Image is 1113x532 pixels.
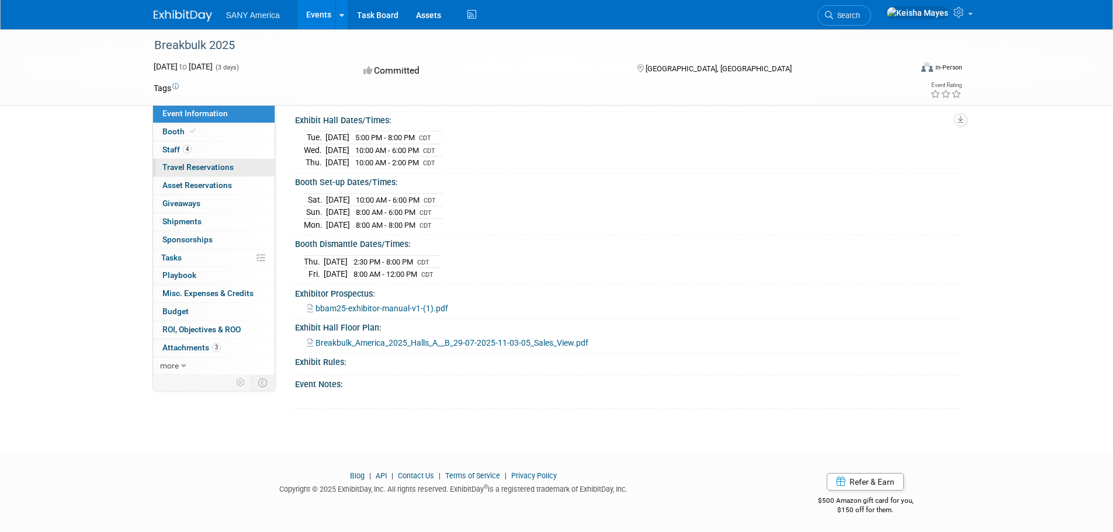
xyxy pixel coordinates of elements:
div: $500 Amazon gift card for you, [771,488,960,515]
td: [DATE] [325,131,349,144]
span: Shipments [162,217,202,226]
td: Thu. [304,157,325,169]
span: 8:00 AM - 8:00 PM [356,221,415,230]
a: Travel Reservations [153,159,275,176]
span: 5:00 PM - 8:00 PM [355,133,415,142]
span: | [389,471,396,480]
a: Event Information [153,105,275,123]
img: ExhibitDay [154,10,212,22]
a: Booth [153,123,275,141]
div: Booth Set-up Dates/Times: [295,173,960,188]
td: [DATE] [325,144,349,157]
div: Breakbulk 2025 [150,35,894,56]
span: bbam25-exhibitor-manual-v1-(1).pdf [315,304,448,313]
span: | [436,471,443,480]
div: In-Person [935,63,962,72]
span: 2:30 PM - 8:00 PM [353,258,413,266]
span: CDT [419,222,432,230]
td: [DATE] [326,206,350,219]
td: Sun. [304,206,326,219]
img: Format-Inperson.png [921,62,933,72]
a: more [153,357,275,375]
span: 4 [183,145,192,154]
a: Playbook [153,267,275,284]
td: Toggle Event Tabs [251,375,275,390]
td: [DATE] [325,157,349,169]
td: Sat. [304,193,326,206]
td: Fri. [304,268,324,280]
a: Misc. Expenses & Credits [153,285,275,302]
span: 10:00 AM - 6:00 PM [356,196,419,204]
span: ROI, Objectives & ROO [162,325,241,334]
a: Breakbulk_America_2025_Halls_A__B_29-07-2025-11-03-05_Sales_View.pdf [307,338,588,347]
a: Terms of Service [445,471,500,480]
span: 8:00 AM - 6:00 PM [356,208,415,217]
span: Attachments [162,343,221,352]
span: Asset Reservations [162,180,232,190]
a: Privacy Policy [511,471,557,480]
span: | [502,471,509,480]
a: Blog [350,471,365,480]
img: Keisha Mayes [886,6,949,19]
a: Tasks [153,249,275,267]
div: Exhibitor Prospectus: [295,285,960,300]
a: Contact Us [398,471,434,480]
td: [DATE] [324,255,348,268]
span: 10:00 AM - 2:00 PM [355,158,419,167]
div: Booth Dismantle Dates/Times: [295,235,960,250]
td: Mon. [304,218,326,231]
a: Refer & Earn [827,473,904,491]
a: API [376,471,387,480]
span: CDT [423,147,435,155]
div: Event Notes: [295,375,960,390]
span: Staff [162,145,192,154]
a: Sponsorships [153,231,275,249]
div: Copyright © 2025 ExhibitDay, Inc. All rights reserved. ExhibitDay is a registered trademark of Ex... [154,481,754,495]
span: 8:00 AM - 12:00 PM [353,270,417,279]
td: [DATE] [326,193,350,206]
a: ROI, Objectives & ROO [153,321,275,339]
div: Exhibit Rules: [295,353,960,368]
span: CDT [421,271,434,279]
span: Sponsorships [162,235,213,244]
span: | [366,471,374,480]
span: Misc. Expenses & Credits [162,288,254,298]
span: Budget [162,307,189,316]
td: [DATE] [326,218,350,231]
a: Budget [153,303,275,321]
span: (3 days) [214,64,239,71]
td: [DATE] [324,268,348,280]
td: Tue. [304,131,325,144]
span: to [178,62,189,71]
td: Tags [154,82,179,94]
td: Personalize Event Tab Strip [231,375,251,390]
span: Breakbulk_America_2025_Halls_A__B_29-07-2025-11-03-05_Sales_View.pdf [315,338,588,347]
span: CDT [417,259,429,266]
div: Exhibit Hall Floor Plan: [295,319,960,333]
span: CDT [424,197,436,204]
span: CDT [419,209,432,217]
td: Wed. [304,144,325,157]
span: Search [833,11,860,20]
span: [DATE] [DATE] [154,62,213,71]
span: CDT [423,159,435,167]
span: Travel Reservations [162,162,234,172]
a: Asset Reservations [153,177,275,194]
a: Search [817,5,871,26]
div: $150 off for them. [771,505,960,515]
div: Event Format [842,61,963,78]
td: Thu. [304,255,324,268]
div: Event Rating [930,82,962,88]
span: [GEOGRAPHIC_DATA], [GEOGRAPHIC_DATA] [646,64,792,73]
span: Giveaways [162,199,200,208]
sup: ® [484,484,488,490]
a: bbam25-exhibitor-manual-v1-(1).pdf [307,304,448,313]
i: Booth reservation complete [190,128,196,134]
span: Event Information [162,109,228,118]
span: Playbook [162,270,196,280]
span: more [160,361,179,370]
a: Giveaways [153,195,275,213]
span: 10:00 AM - 6:00 PM [355,146,419,155]
a: Attachments3 [153,339,275,357]
span: CDT [419,134,431,142]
